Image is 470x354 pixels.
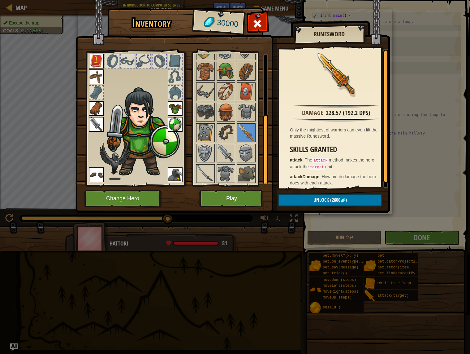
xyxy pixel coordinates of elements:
[290,174,376,185] span: How much damage the hero does with each attack.
[112,16,191,29] h1: Inventory
[312,158,329,163] code: attack
[293,118,379,122] img: hr.png
[319,174,322,179] span: :
[238,124,255,141] img: portrait.png
[217,17,239,30] span: 30000
[316,53,356,94] img: portrait.png
[313,197,329,203] span: Unlock
[197,104,214,121] img: portrait.png
[293,104,379,108] img: hr.png
[217,124,235,141] img: portrait.png
[302,157,305,162] span: :
[197,83,214,100] img: portrait.png
[168,117,183,132] img: portrait.png
[89,167,104,182] img: portrait.png
[345,197,347,203] span: )
[217,165,235,182] img: portrait.png
[197,165,214,182] img: portrait.png
[199,190,264,207] button: Play
[309,165,325,170] code: target
[238,165,255,182] img: portrait.png
[89,117,104,132] img: portrait.png
[302,108,323,117] div: Damage
[329,197,340,203] span: (2600
[197,144,214,162] img: portrait.png
[168,101,183,116] img: portrait.png
[238,104,255,121] img: portrait.png
[238,144,255,162] img: portrait.png
[168,167,183,182] img: portrait.png
[290,127,385,139] div: Only the mightiest of warriors can even lift the massive Runesword.
[238,83,255,100] img: portrait.png
[340,198,345,203] img: gem.png
[89,69,104,84] img: portrait.png
[290,157,374,169] span: The method makes the hero attack the unit.
[290,145,385,154] h3: Skills Granted
[326,108,370,117] div: 228.57 (192.2 DPS)
[217,63,235,80] img: portrait.png
[290,157,302,162] strong: attack
[238,63,255,80] img: portrait.png
[100,143,130,180] img: raven-paper-doll.png
[89,54,104,69] img: portrait.png
[290,174,319,179] strong: attackDamage
[278,194,382,206] button: Unlock(2600)
[217,104,235,121] img: portrait.png
[84,190,163,207] button: Change Hero
[300,31,358,38] h2: Runesword
[197,63,214,80] img: portrait.png
[217,144,235,162] img: portrait.png
[104,87,180,177] img: male.png
[217,83,235,100] img: portrait.png
[197,124,214,141] img: portrait.png
[89,101,104,116] img: portrait.png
